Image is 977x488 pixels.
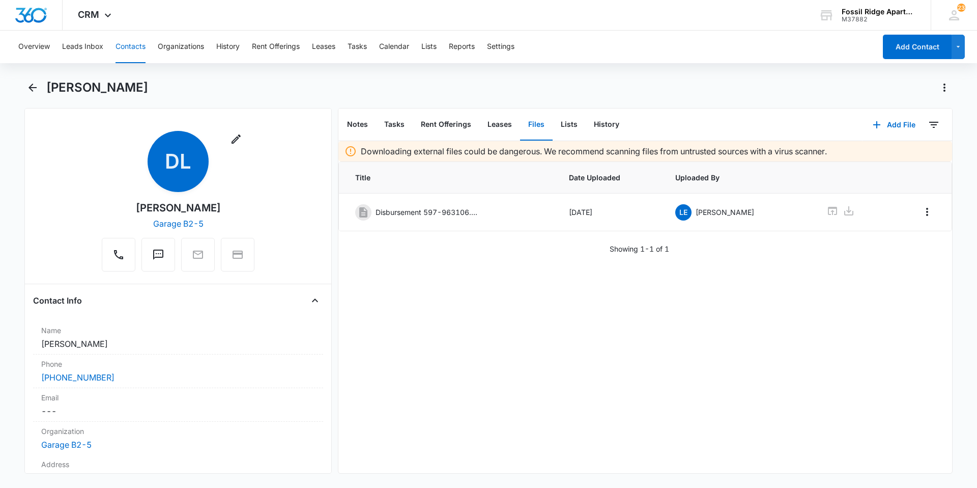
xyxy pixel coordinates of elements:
[348,31,367,63] button: Tasks
[307,292,323,309] button: Close
[569,172,651,183] span: Date Uploaded
[487,31,514,63] button: Settings
[41,440,92,450] a: Garage B2-5
[376,109,413,141] button: Tasks
[216,31,240,63] button: History
[936,79,953,96] button: Actions
[78,9,99,20] span: CRM
[376,207,477,218] p: Disbursement 597-963106.pdf
[41,472,315,484] dd: ---
[18,31,50,63] button: Overview
[520,109,553,141] button: Files
[883,35,952,59] button: Add Contact
[926,117,942,133] button: Filters
[158,31,204,63] button: Organizations
[33,355,323,388] div: Phone[PHONE_NUMBER]
[41,426,315,437] label: Organization
[24,79,40,96] button: Back
[919,204,935,220] button: Overflow Menu
[102,254,135,262] a: Call
[141,254,175,262] a: Text
[553,109,586,141] button: Lists
[102,238,135,272] button: Call
[312,31,335,63] button: Leases
[586,109,627,141] button: History
[33,422,323,455] div: OrganizationGarage B2-5
[46,80,148,95] h1: [PERSON_NAME]
[449,31,475,63] button: Reports
[41,392,315,403] label: Email
[141,238,175,272] button: Text
[610,243,669,254] p: Showing 1-1 of 1
[675,204,692,221] span: LE
[62,31,103,63] button: Leads Inbox
[413,109,479,141] button: Rent Offerings
[696,207,754,218] p: [PERSON_NAME]
[116,31,146,63] button: Contacts
[153,219,204,229] a: Garage B2-5
[479,109,520,141] button: Leases
[421,31,437,63] button: Lists
[379,31,409,63] button: Calendar
[41,371,114,384] a: [PHONE_NUMBER]
[41,405,315,417] dd: ---
[675,172,802,183] span: Uploaded By
[557,194,664,231] td: [DATE]
[842,16,916,23] div: account id
[842,8,916,16] div: account name
[41,459,315,470] label: Address
[339,109,376,141] button: Notes
[863,113,926,137] button: Add File
[957,4,965,12] div: notifications count
[33,321,323,355] div: Name[PERSON_NAME]
[957,4,965,12] span: 23
[41,359,315,369] label: Phone
[41,325,315,336] label: Name
[355,172,544,183] span: Title
[136,200,221,215] div: [PERSON_NAME]
[33,388,323,422] div: Email---
[41,338,315,350] dd: [PERSON_NAME]
[148,131,209,192] span: DL
[361,145,827,157] p: Downloading external files could be dangerous. We recommend scanning files from untrusted sources...
[33,294,82,307] h4: Contact Info
[252,31,300,63] button: Rent Offerings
